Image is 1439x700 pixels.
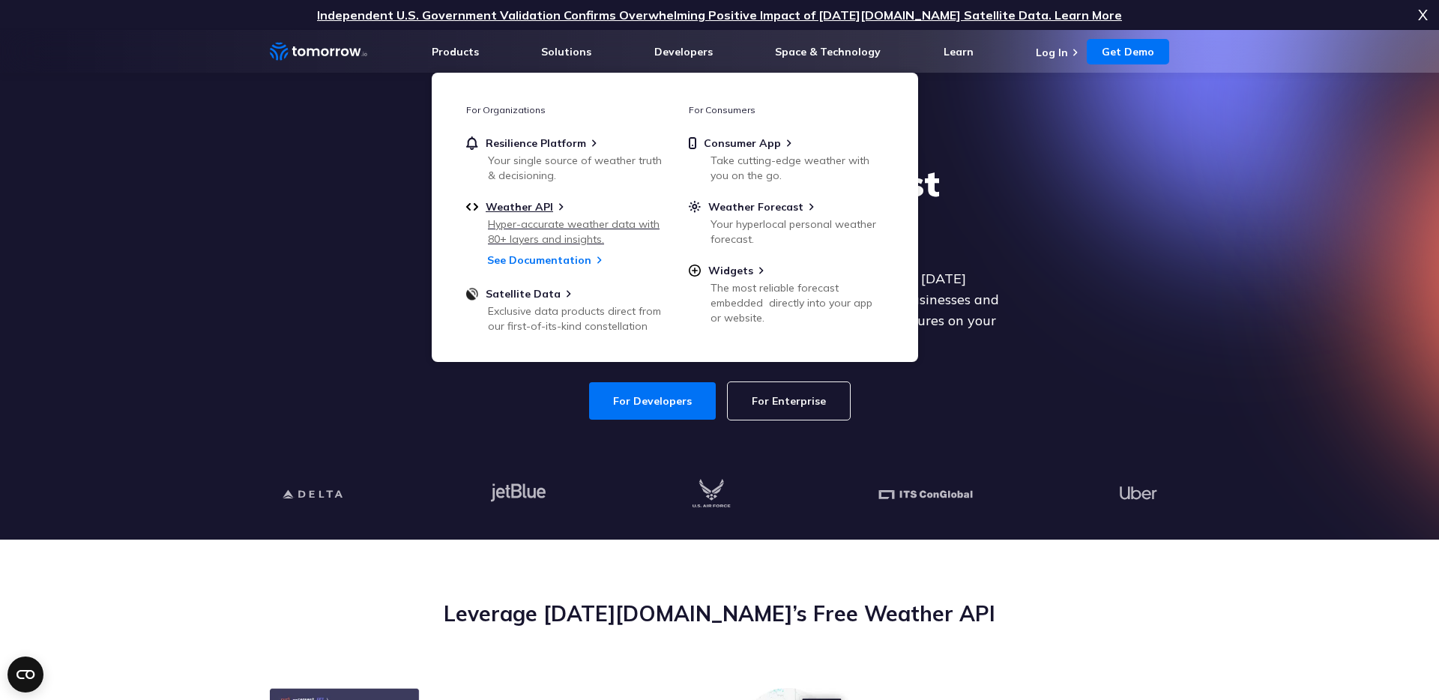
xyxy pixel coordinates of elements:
[708,200,803,214] span: Weather Forecast
[466,200,478,214] img: api.svg
[689,264,701,277] img: plus-circle.svg
[430,268,1009,352] p: Get reliable and precise weather data through our free API. Count on [DATE][DOMAIN_NAME] for quic...
[466,287,478,301] img: satellite-data-menu.png
[466,136,478,150] img: bell.svg
[775,45,881,58] a: Space & Technology
[270,40,367,63] a: Home link
[711,153,885,183] div: Take cutting-edge weather with you on the go.
[270,600,1169,628] h2: Leverage [DATE][DOMAIN_NAME]’s Free Weather API
[704,136,781,150] span: Consumer App
[486,136,586,150] span: Resilience Platform
[430,160,1009,250] h1: Explore the World’s Best Weather API
[317,7,1122,22] a: Independent U.S. Government Validation Confirms Overwhelming Positive Impact of [DATE][DOMAIN_NAM...
[589,382,716,420] a: For Developers
[466,287,661,331] a: Satellite DataExclusive data products direct from our first-of-its-kind constellation
[488,217,663,247] div: Hyper-accurate weather data with 80+ layers and insights.
[488,153,663,183] div: Your single source of weather truth & decisioning.
[486,287,561,301] span: Satellite Data
[466,200,661,244] a: Weather APIHyper-accurate weather data with 80+ layers and insights.
[689,136,884,180] a: Consumer AppTake cutting-edge weather with you on the go.
[487,253,591,267] a: See Documentation
[689,200,884,244] a: Weather ForecastYour hyperlocal personal weather forecast.
[711,217,885,247] div: Your hyperlocal personal weather forecast.
[466,104,661,115] h3: For Organizations
[488,304,663,334] div: Exclusive data products direct from our first-of-its-kind constellation
[689,264,884,322] a: WidgetsThe most reliable forecast embedded directly into your app or website.
[541,45,591,58] a: Solutions
[486,200,553,214] span: Weather API
[1036,46,1068,59] a: Log In
[728,382,850,420] a: For Enterprise
[466,136,661,180] a: Resilience PlatformYour single source of weather truth & decisioning.
[689,104,884,115] h3: For Consumers
[432,45,479,58] a: Products
[1087,39,1169,64] a: Get Demo
[7,657,43,693] button: Open CMP widget
[689,136,696,150] img: mobile.svg
[689,200,701,214] img: sun.svg
[708,264,753,277] span: Widgets
[944,45,974,58] a: Learn
[711,280,885,325] div: The most reliable forecast embedded directly into your app or website.
[654,45,713,58] a: Developers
